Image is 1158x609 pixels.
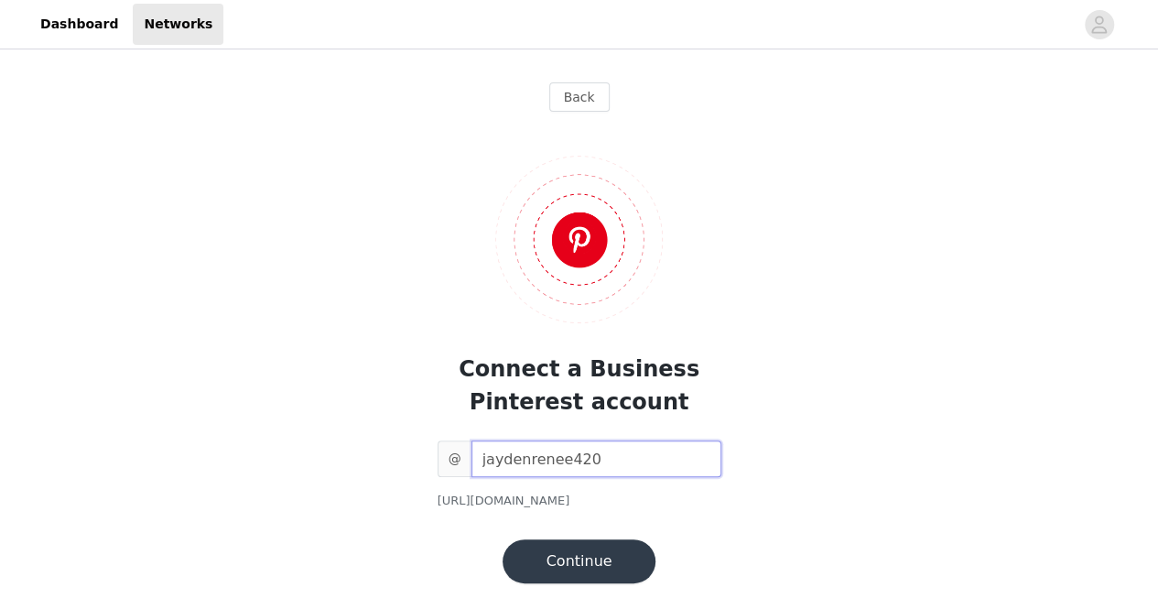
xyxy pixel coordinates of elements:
[459,356,699,415] span: Connect a Business Pinterest account
[503,539,656,583] button: Continue
[438,492,721,510] div: [URL][DOMAIN_NAME]
[438,440,471,477] span: @
[133,4,223,45] a: Networks
[29,4,129,45] a: Dashboard
[549,82,610,112] button: Back
[1090,10,1108,39] div: avatar
[471,440,721,477] input: Enter your Pinterest @username
[495,156,663,323] img: Logo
